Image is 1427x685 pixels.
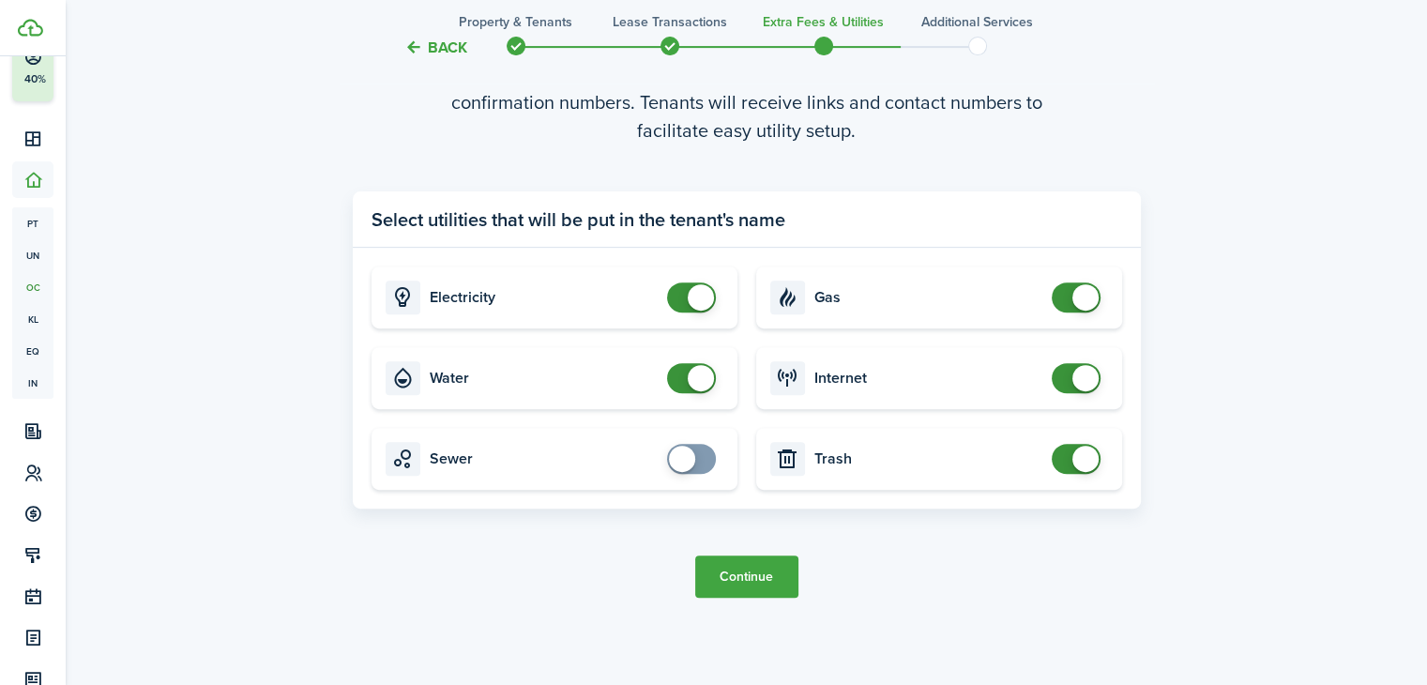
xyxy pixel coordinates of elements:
h3: Lease Transactions [613,12,727,32]
wizard-step-header-description: Tenants will set up services on their own and provide you their confirmation numbers. Tenants wil... [353,60,1141,145]
button: Back [404,38,467,57]
a: un [12,239,53,271]
a: eq [12,335,53,367]
card-title: Water [430,370,658,387]
p: 40% [23,71,47,87]
card-title: Trash [814,450,1042,467]
a: pt [12,207,53,239]
h3: Property & Tenants [459,12,572,32]
a: kl [12,303,53,335]
card-title: Internet [814,370,1042,387]
card-title: Gas [814,289,1042,306]
h3: Additional Services [921,12,1033,32]
img: TenantCloud [18,19,43,37]
a: in [12,367,53,399]
button: Continue [695,556,798,598]
a: oc [12,271,53,303]
card-title: Electricity [430,289,658,306]
h3: Extra fees & Utilities [763,12,884,32]
card-title: Sewer [430,450,658,467]
button: 40% [12,34,168,101]
panel-main-title: Select utilities that will be put in the tenant's name [372,205,785,234]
